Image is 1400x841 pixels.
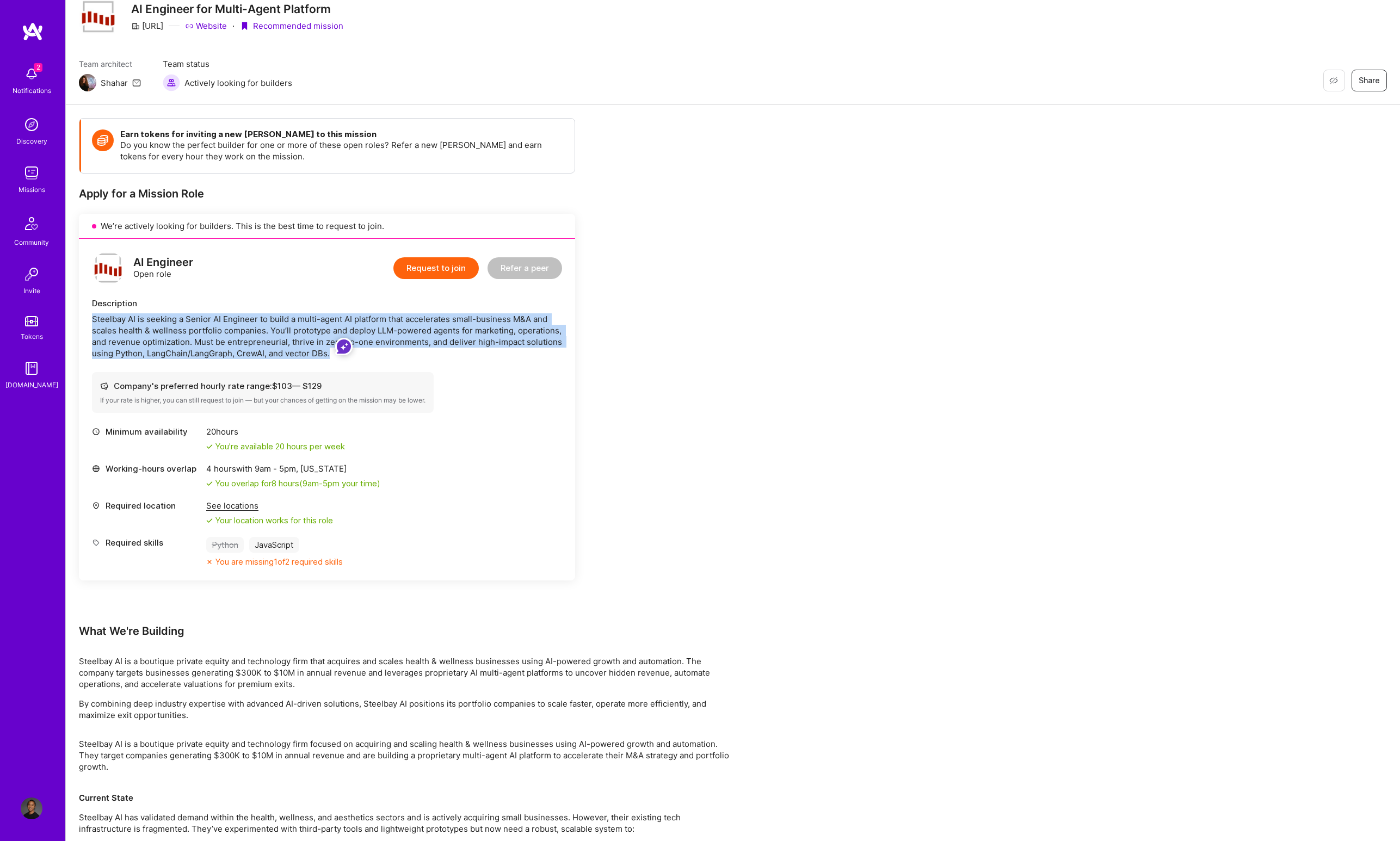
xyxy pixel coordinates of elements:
[18,797,45,819] a: User Avatar
[92,426,201,437] div: Minimum availability
[79,698,732,721] p: By combining deep industry expertise with advanced AI-driven solutions, Steelbay AI positions its...
[240,20,343,32] div: Recommended mission
[206,443,213,450] i: icon Check
[131,22,140,30] i: icon CompanyGray
[21,331,43,342] div: Tokens
[206,463,380,474] div: 4 hours with [US_STATE]
[120,139,564,162] p: Do you know the perfect builder for one or more of these open roles? Refer a new [PERSON_NAME] an...
[215,478,380,489] div: You overlap for 8 hours ( your time)
[79,74,96,91] img: Team Architect
[206,537,244,553] div: Python
[5,379,58,391] div: [DOMAIN_NAME]
[101,77,128,89] div: Shahar
[206,559,213,565] i: icon CloseOrange
[249,537,299,553] div: JavaScript
[303,478,340,488] span: 9am - 5pm
[100,396,425,405] div: If your rate is higher, you can still request to join — but your chances of getting on the missio...
[79,738,732,784] p: Steelbay AI is a boutique private equity and technology firm focused on acquiring and scaling hea...
[16,135,47,147] div: Discovery
[1352,70,1387,91] button: Share
[131,2,343,16] h3: AI Engineer for Multi-Agent Platform
[79,624,732,638] div: What We're Building
[21,797,42,819] img: User Avatar
[206,517,213,524] i: icon Check
[163,58,292,70] span: Team status
[92,129,114,151] img: Token icon
[92,298,562,309] div: Description
[18,211,45,237] img: Community
[206,441,345,452] div: You're available 20 hours per week
[25,316,38,326] img: tokens
[215,556,343,567] div: You are missing 1 of 2 required skills
[14,237,49,248] div: Community
[92,537,201,548] div: Required skills
[13,85,51,96] div: Notifications
[206,480,213,487] i: icon Check
[21,263,42,285] img: Invite
[232,20,235,32] div: ·
[240,22,249,30] i: icon PurpleRibbon
[184,77,292,89] span: Actively looking for builders
[206,426,345,437] div: 20 hours
[206,500,333,511] div: See locations
[100,382,108,390] i: icon Cash
[132,78,141,87] i: icon Mail
[92,500,201,511] div: Required location
[92,252,125,285] img: logo
[185,20,227,32] a: Website
[34,63,42,72] span: 2
[79,58,141,70] span: Team architect
[133,257,193,280] div: Open role
[120,129,564,139] h4: Earn tokens for inviting a new [PERSON_NAME] to this mission
[252,463,300,474] span: 9am - 5pm ,
[21,63,42,85] img: bell
[21,114,42,135] img: discovery
[92,502,100,510] i: icon Location
[100,380,425,392] div: Company's preferred hourly rate range: $ 103 — $ 129
[1329,76,1338,85] i: icon EyeClosed
[92,539,100,547] i: icon Tag
[21,162,42,184] img: teamwork
[21,357,42,379] img: guide book
[488,257,562,279] button: Refer a peer
[22,22,44,41] img: logo
[18,184,45,195] div: Missions
[1359,75,1380,86] span: Share
[79,656,732,690] p: Steelbay AI is a boutique private equity and technology firm that acquires and scales health & we...
[393,257,479,279] button: Request to join
[79,793,133,803] strong: Current State
[133,257,193,268] div: AI Engineer
[23,285,40,296] div: Invite
[92,465,100,473] i: icon World
[92,463,201,474] div: Working-hours overlap
[79,812,732,834] p: Steelbay AI has validated demand within the health, wellness, and aesthetics sectors and is activ...
[92,313,562,359] div: Steelbay AI is seeking a Senior AI Engineer to build a multi-agent AI platform that accelerates s...
[79,187,575,201] div: Apply for a Mission Role
[206,515,333,526] div: Your location works for this role
[92,428,100,436] i: icon Clock
[79,214,575,239] div: We’re actively looking for builders. This is the best time to request to join.
[163,74,180,91] img: Actively looking for builders
[131,20,163,32] div: [URL]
